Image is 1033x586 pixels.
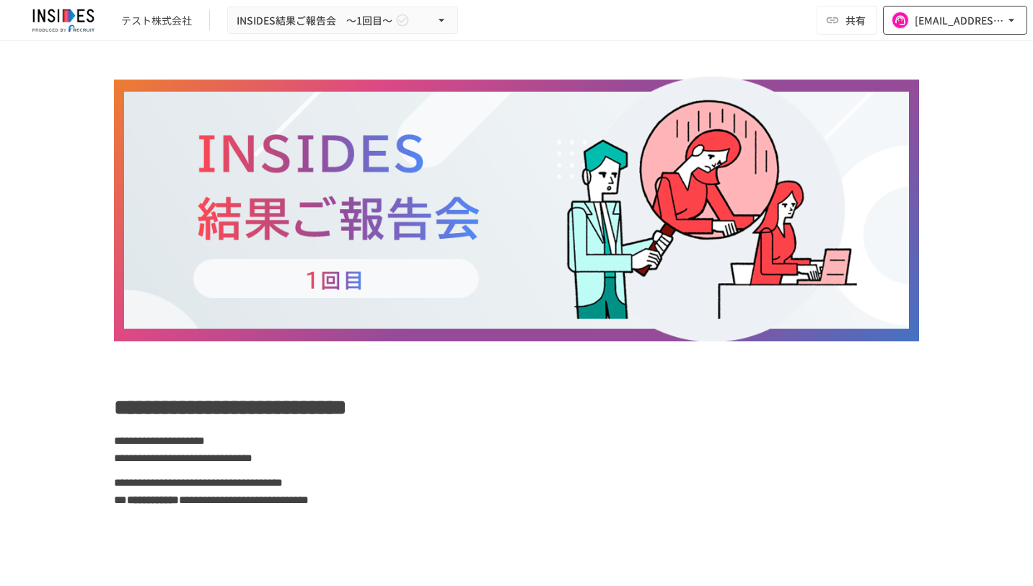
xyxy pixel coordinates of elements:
img: JmGSPSkPjKwBq77AtHmwC7bJguQHJlCRQfAXtnx4WuV [17,9,110,32]
span: INSIDES結果ご報告会 ～1回目～ [237,12,392,30]
div: テスト株式会社 [121,13,192,28]
img: U7Dyu9p5MnNrUpFcRU4wKgMLkU65L5PTubs4KUEyvx9 [114,76,919,341]
button: 共有 [817,6,877,35]
div: [EMAIL_ADDRESS][DOMAIN_NAME] [915,12,1004,30]
button: INSIDES結果ご報告会 ～1回目～ [227,6,458,35]
span: 共有 [845,12,866,28]
button: [EMAIL_ADDRESS][DOMAIN_NAME] [883,6,1027,35]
